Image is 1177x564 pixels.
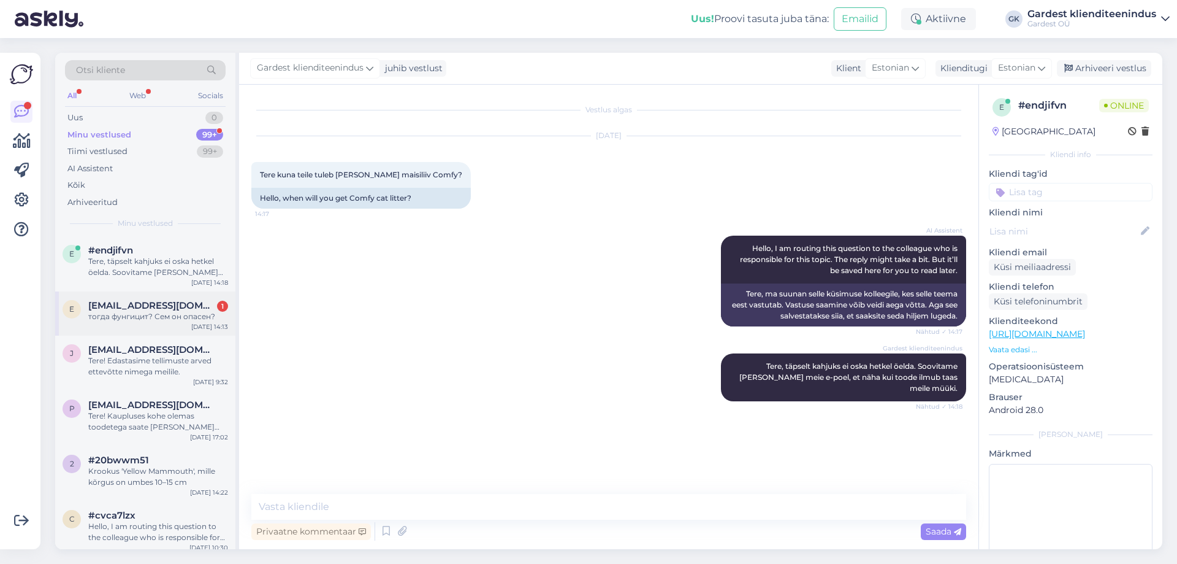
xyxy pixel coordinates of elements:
[916,226,962,235] span: AI Assistent
[69,404,75,413] span: p
[88,466,228,488] div: Krookus 'Yellow Mammouth', mille kõrgus on umbes 10–15 cm
[76,64,125,77] span: Otsi kliente
[257,61,364,75] span: Gardest klienditeenindus
[190,433,228,442] div: [DATE] 17:02
[1005,10,1023,28] div: GK
[127,88,148,104] div: Web
[926,526,961,537] span: Saada
[251,523,371,540] div: Privaatne kommentaar
[88,344,216,355] span: jaaguphinn@gmail.com
[916,402,962,411] span: Nähtud ✓ 14:18
[197,145,223,158] div: 99+
[67,179,85,191] div: Kõik
[88,400,216,411] span: pparmson@gmail.com
[834,7,886,31] button: Emailid
[998,61,1035,75] span: Estonian
[88,300,216,311] span: edgar94@bk.ru
[196,129,223,141] div: 99+
[251,188,471,209] div: Hello, when will you get Comfy cat litter?
[191,322,228,331] div: [DATE] 14:13
[67,163,113,175] div: AI Assistent
[989,447,1152,460] p: Märkmed
[118,218,173,229] span: Minu vestlused
[196,88,226,104] div: Socials
[88,510,135,521] span: #cvca7lzx
[916,327,962,336] span: Nähtud ✓ 14:17
[1099,99,1149,112] span: Online
[88,311,228,322] div: тогда фунгицит? Сем он опасен?
[1027,19,1156,29] div: Gardest OÜ
[989,315,1152,328] p: Klienditeekond
[999,102,1004,112] span: e
[739,361,959,393] span: Tere, täpselt kahjuks ei oska hetkel öelda. Soovitame [PERSON_NAME] meie e-poel, et näha kui tood...
[691,13,714,25] b: Uus!
[989,391,1152,404] p: Brauser
[989,183,1152,201] input: Lisa tag
[88,355,228,377] div: Tere! Edastasime tellimuste arved ettevõtte nimega meilile.
[67,196,118,209] div: Arhiveeritud
[989,429,1152,440] div: [PERSON_NAME]
[901,8,976,30] div: Aktiivne
[989,280,1152,293] p: Kliendi telefon
[872,61,909,75] span: Estonian
[69,249,74,258] span: e
[217,301,228,312] div: 1
[69,304,74,314] span: e
[1027,9,1170,29] a: Gardest klienditeenindusGardest OÜ
[205,112,223,124] div: 0
[989,344,1152,355] p: Vaata edasi ...
[989,373,1152,386] p: [MEDICAL_DATA]
[989,360,1152,373] p: Operatsioonisüsteem
[260,170,462,179] span: Tere kuna teile tuleb [PERSON_NAME] maisiliiv Comfy?
[740,244,959,275] span: Hello, I am routing this question to the colleague who is responsible for this topic. The reply m...
[65,88,79,104] div: All
[191,278,228,287] div: [DATE] 14:18
[989,168,1152,180] p: Kliendi tag'id
[721,284,966,326] div: Tere, ma suunan selle küsimuse kolleegile, kes selle teema eest vastutab. Vastuse saamine võib ve...
[989,206,1152,219] p: Kliendi nimi
[989,225,1138,238] input: Lisa nimi
[67,145,128,158] div: Tiimi vestlused
[989,293,1087,310] div: Küsi telefoninumbrit
[883,344,962,353] span: Gardest klienditeenindus
[70,349,74,358] span: j
[67,129,131,141] div: Minu vestlused
[989,246,1152,259] p: Kliendi email
[88,245,133,256] span: #endjifvn
[1018,98,1099,113] div: # endjifvn
[189,543,228,552] div: [DATE] 10:30
[989,149,1152,160] div: Kliendi info
[88,521,228,543] div: Hello, I am routing this question to the colleague who is responsible for this topic. The reply m...
[691,12,829,26] div: Proovi tasuta juba täna:
[193,377,228,387] div: [DATE] 9:32
[989,328,1085,339] a: [URL][DOMAIN_NAME]
[69,514,75,523] span: c
[989,404,1152,417] p: Android 28.0
[992,125,1095,138] div: [GEOGRAPHIC_DATA]
[255,209,301,218] span: 14:17
[251,104,966,115] div: Vestlus algas
[1027,9,1156,19] div: Gardest klienditeenindus
[1057,60,1151,77] div: Arhiveeri vestlus
[251,130,966,141] div: [DATE]
[88,411,228,433] div: Tere! Kaupluses kohe olemas toodetega saate [PERSON_NAME] päeval või järgmisel päeval kauba juba ...
[935,62,988,75] div: Klienditugi
[88,455,149,466] span: #20bwwm51
[831,62,861,75] div: Klient
[88,256,228,278] div: Tere, täpselt kahjuks ei oska hetkel öelda. Soovitame [PERSON_NAME] meie e-poel, et näha kui tood...
[10,63,33,86] img: Askly Logo
[67,112,83,124] div: Uus
[380,62,443,75] div: juhib vestlust
[190,488,228,497] div: [DATE] 14:22
[70,459,74,468] span: 2
[989,259,1076,276] div: Küsi meiliaadressi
